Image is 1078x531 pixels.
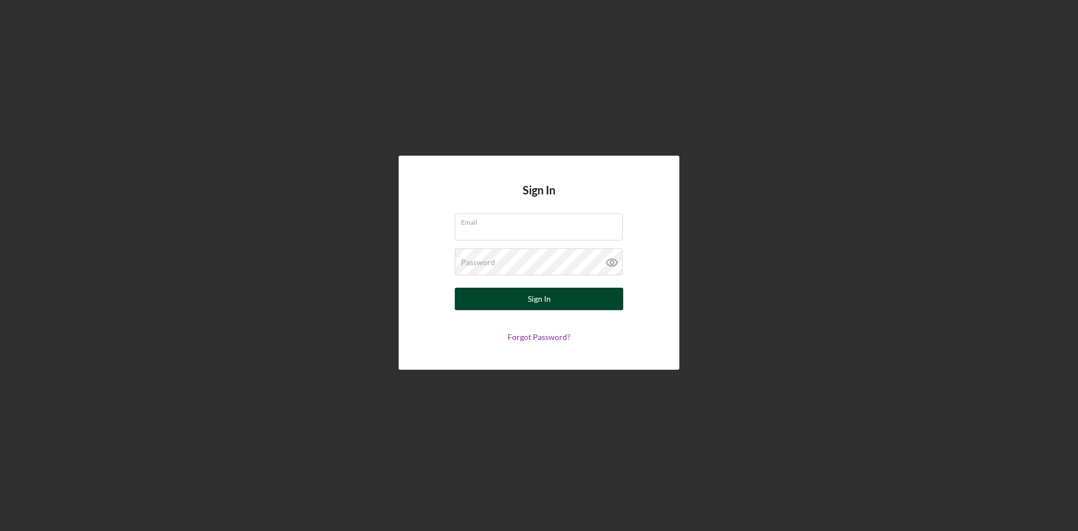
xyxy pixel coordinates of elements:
[523,184,555,214] h4: Sign In
[528,288,551,310] div: Sign In
[461,214,623,226] label: Email
[508,332,570,342] a: Forgot Password?
[461,258,495,267] label: Password
[455,288,623,310] button: Sign In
